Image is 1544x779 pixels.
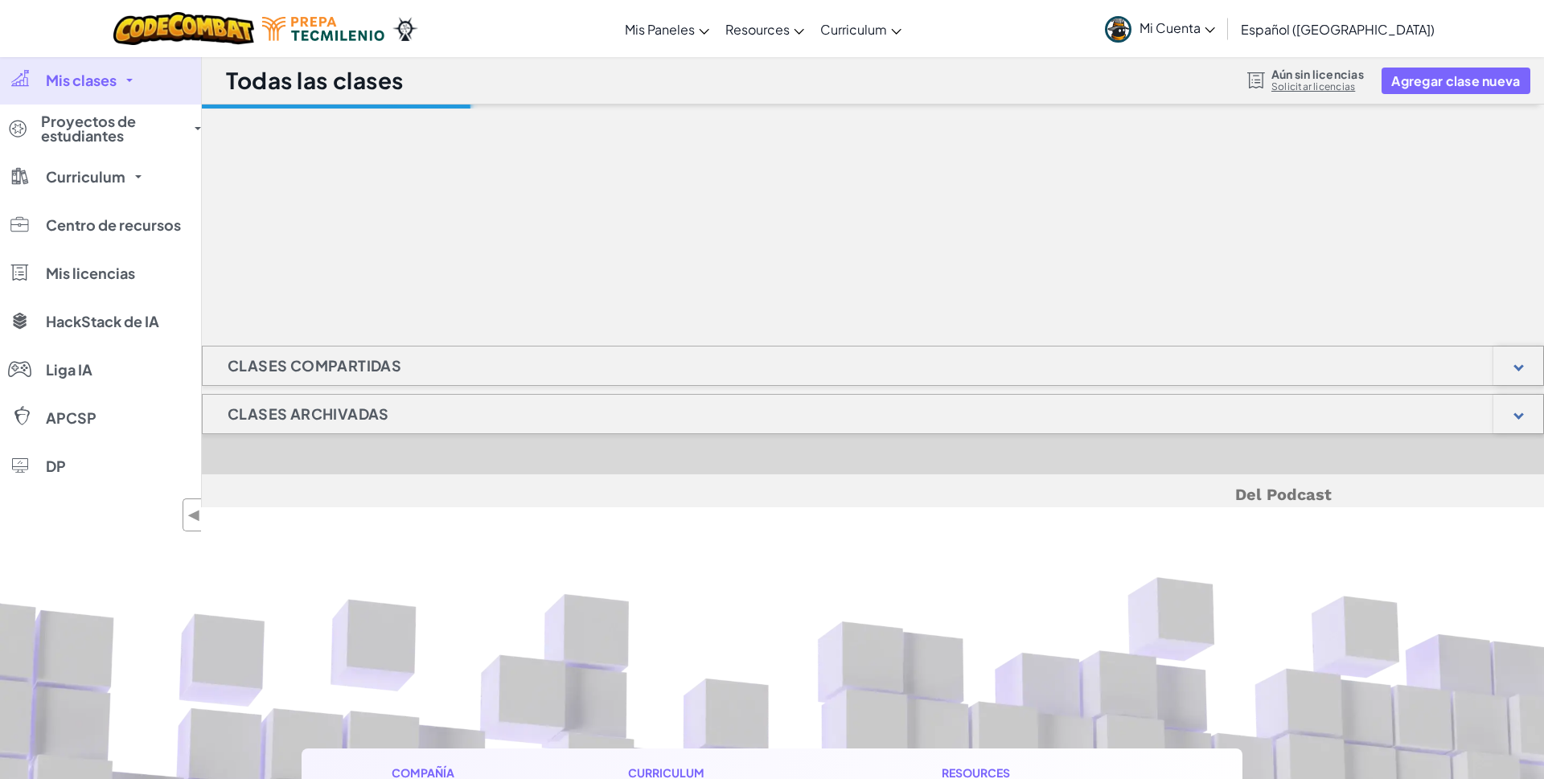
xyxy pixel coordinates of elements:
h1: Clases Archivadas [203,394,414,434]
span: Resources [725,21,790,38]
span: HackStack de IA [46,314,159,329]
span: Aún sin licencias [1271,68,1364,80]
a: Solicitar licencias [1271,80,1364,93]
span: Proyectos de estudiantes [41,114,185,143]
span: Mis clases [46,73,117,88]
span: Curriculum [820,21,887,38]
a: Mi Cuenta [1097,3,1223,54]
img: Ozaria [392,17,418,41]
a: Curriculum [812,7,910,51]
span: Mis licencias [46,266,135,281]
button: Agregar clase nueva [1382,68,1530,94]
span: Liga IA [46,363,92,377]
span: Centro de recursos [46,218,181,232]
img: Tecmilenio logo [262,17,384,41]
h5: Del Podcast [415,482,1332,507]
span: Mi Cuenta [1140,19,1215,36]
img: CodeCombat logo [113,12,254,45]
a: Resources [717,7,812,51]
span: Curriculum [46,170,125,184]
span: ◀ [187,503,201,527]
a: Español ([GEOGRAPHIC_DATA]) [1233,7,1443,51]
h1: Todas las clases [226,65,404,96]
span: Español ([GEOGRAPHIC_DATA]) [1241,21,1435,38]
span: Mis Paneles [625,21,695,38]
a: Mis Paneles [617,7,717,51]
h1: Clases compartidas [203,346,426,386]
img: avatar [1105,16,1131,43]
